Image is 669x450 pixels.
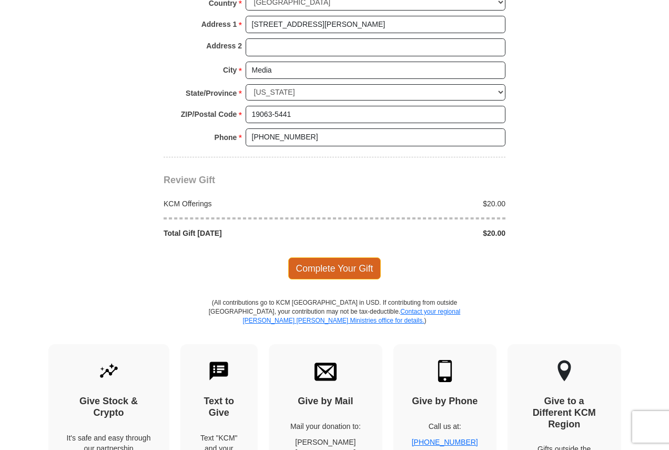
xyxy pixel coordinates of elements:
strong: Phone [215,130,237,145]
div: $20.00 [334,228,511,238]
p: Call us at: [412,421,478,432]
p: (All contributions go to KCM [GEOGRAPHIC_DATA] in USD. If contributing from outside [GEOGRAPHIC_D... [208,298,461,344]
img: envelope.svg [315,360,337,382]
h4: Give to a Different KCM Region [526,396,603,430]
strong: ZIP/Postal Code [181,107,237,122]
img: other-region [557,360,572,382]
h4: Give by Phone [412,396,478,407]
div: KCM Offerings [158,198,335,209]
strong: Address 2 [206,38,242,53]
span: Complete Your Gift [288,257,381,279]
div: $20.00 [334,198,511,209]
span: Review Gift [164,175,215,185]
img: mobile.svg [434,360,456,382]
a: [PHONE_NUMBER] [412,438,478,446]
h4: Text to Give [199,396,240,418]
div: Total Gift [DATE] [158,228,335,238]
img: give-by-stock.svg [98,360,120,382]
strong: Address 1 [201,17,237,32]
h4: Give by Mail [287,396,364,407]
strong: City [223,63,237,77]
img: text-to-give.svg [208,360,230,382]
h4: Give Stock & Crypto [67,396,151,418]
strong: State/Province [186,86,237,101]
p: Mail your donation to: [287,421,364,432]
